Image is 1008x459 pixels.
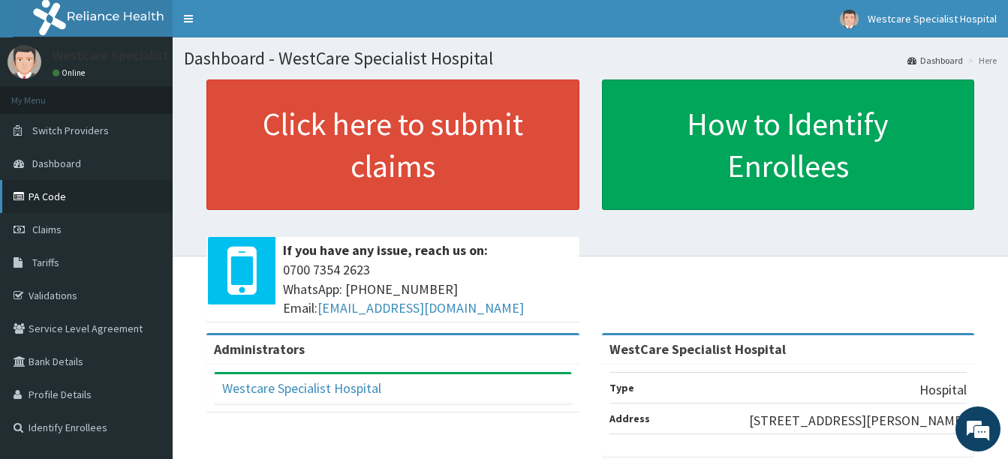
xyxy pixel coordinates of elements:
a: [EMAIL_ADDRESS][DOMAIN_NAME] [317,299,524,316]
span: 0700 7354 2623 WhatsApp: [PHONE_NUMBER] Email: [283,260,572,318]
a: How to Identify Enrollees [602,79,975,210]
span: Switch Providers [32,124,109,137]
a: Online [53,67,89,78]
b: Address [609,412,650,425]
strong: WestCare Specialist Hospital [609,340,786,358]
p: Hospital [919,380,967,400]
a: Westcare Specialist Hospital [222,379,381,397]
img: User Image [840,10,859,28]
b: Administrators [214,340,305,358]
span: Claims [32,223,62,236]
p: Westcare Specialist Hospital [53,49,221,62]
b: Type [609,381,634,394]
p: [STREET_ADDRESS][PERSON_NAME] [749,411,967,430]
a: Dashboard [907,54,963,67]
span: Westcare Specialist Hospital [868,12,997,25]
li: Here [964,54,997,67]
span: Tariffs [32,256,59,269]
h1: Dashboard - WestCare Specialist Hospital [184,49,997,68]
b: If you have any issue, reach us on: [283,241,488,259]
a: Click here to submit claims [206,79,579,210]
span: Dashboard [32,157,81,170]
img: User Image [8,45,41,79]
